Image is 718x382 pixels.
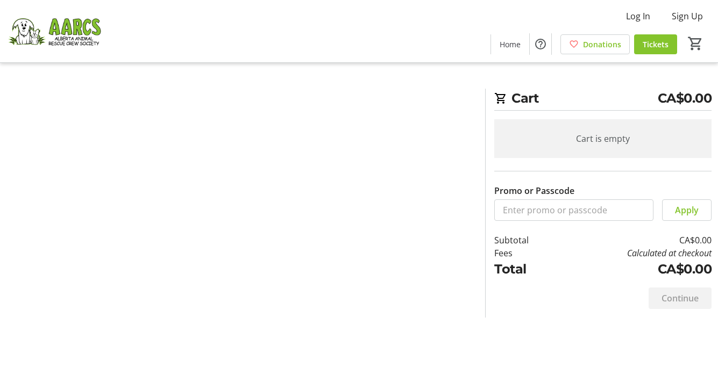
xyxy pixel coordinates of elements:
td: Total [494,260,557,279]
span: Sign Up [672,10,703,23]
button: Sign Up [663,8,712,25]
label: Promo or Passcode [494,184,574,197]
button: Cart [686,34,705,53]
span: CA$0.00 [658,89,712,108]
button: Apply [662,199,712,221]
td: Fees [494,247,557,260]
input: Enter promo or passcode [494,199,653,221]
h2: Cart [494,89,712,111]
button: Log In [617,8,659,25]
td: CA$0.00 [557,260,712,279]
a: Donations [560,34,630,54]
span: Apply [675,204,699,217]
a: Tickets [634,34,677,54]
td: CA$0.00 [557,234,712,247]
div: Cart is empty [494,119,712,158]
td: Calculated at checkout [557,247,712,260]
button: Help [530,33,551,55]
span: Tickets [643,39,669,50]
span: Log In [626,10,650,23]
span: Donations [583,39,621,50]
span: Home [500,39,521,50]
td: Subtotal [494,234,557,247]
img: Alberta Animal Rescue Crew Society's Logo [6,4,102,58]
a: Home [491,34,529,54]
